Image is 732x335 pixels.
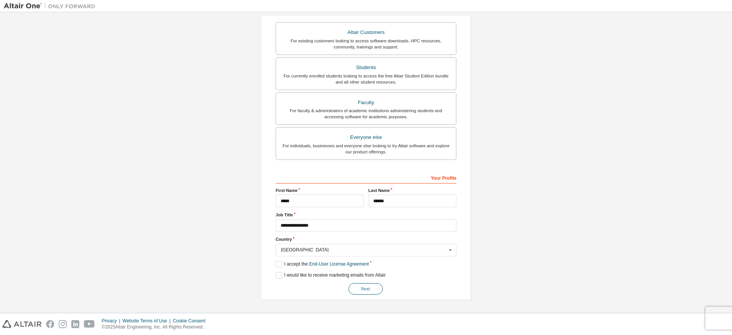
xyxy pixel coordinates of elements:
p: © 2025 Altair Engineering, Inc. All Rights Reserved. [102,324,210,330]
img: facebook.svg [46,320,54,328]
div: Faculty [281,97,451,108]
label: Last Name [368,187,456,193]
img: Altair One [4,2,99,10]
div: Website Terms of Use [122,318,173,324]
div: Everyone else [281,132,451,143]
button: Next [348,283,383,295]
label: Country [276,236,456,242]
div: For currently enrolled students looking to access the free Altair Student Edition bundle and all ... [281,73,451,85]
img: altair_logo.svg [2,320,42,328]
div: For existing customers looking to access software downloads, HPC resources, community, trainings ... [281,38,451,50]
div: For faculty & administrators of academic institutions administering students and accessing softwa... [281,108,451,120]
div: Students [281,62,451,73]
img: instagram.svg [59,320,67,328]
div: Altair Customers [281,27,451,38]
label: I accept the [276,261,369,267]
label: Job Title [276,212,456,218]
div: Cookie Consent [173,318,210,324]
label: First Name [276,187,364,193]
div: Your Profile [276,171,456,184]
label: I would like to receive marketing emails from Altair [276,272,385,279]
img: linkedin.svg [71,320,79,328]
div: For individuals, businesses and everyone else looking to try Altair software and explore our prod... [281,143,451,155]
img: youtube.svg [84,320,95,328]
a: End-User License Agreement [309,261,369,267]
div: [GEOGRAPHIC_DATA] [281,248,447,252]
div: Privacy [102,318,122,324]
